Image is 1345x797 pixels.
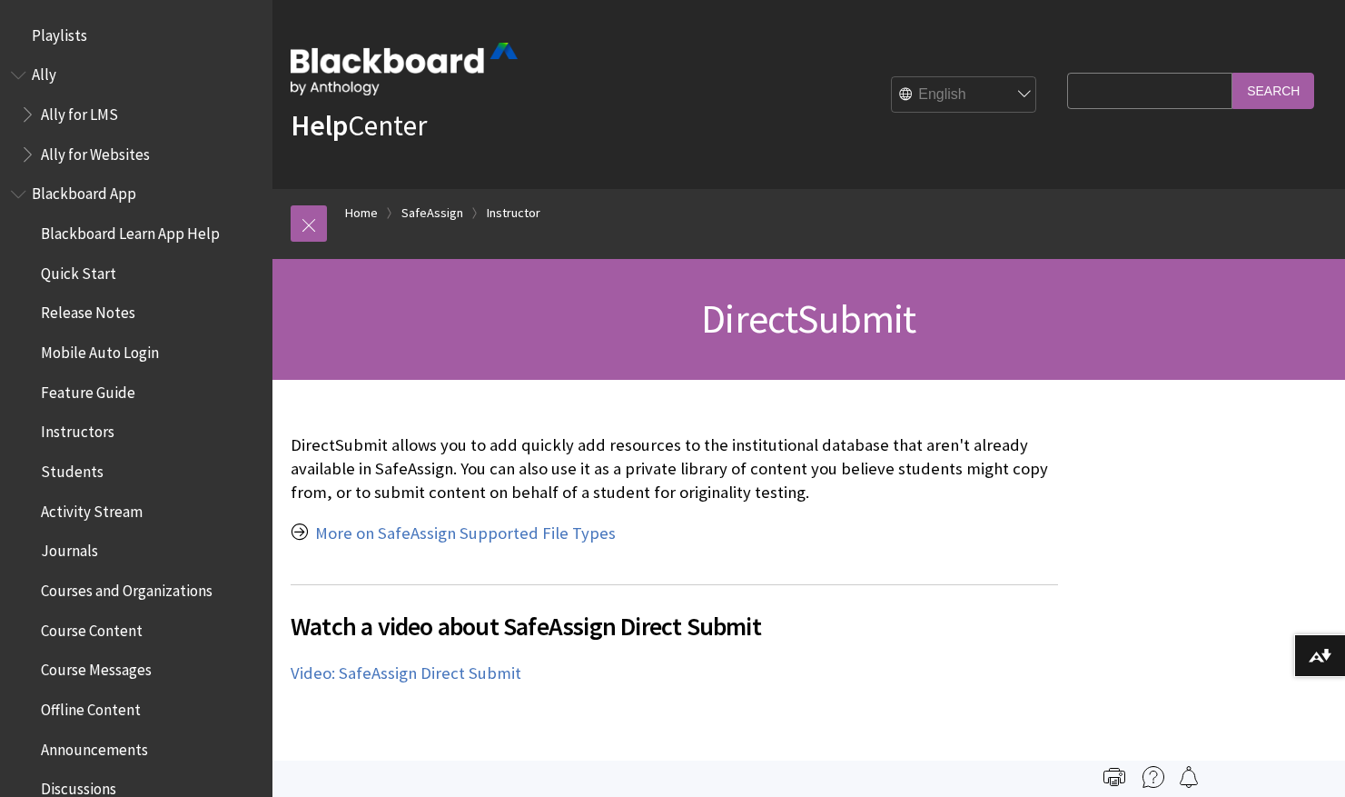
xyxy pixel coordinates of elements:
a: More on SafeAssign Supported File Types [315,523,616,544]
nav: Book outline for Playlists [11,20,262,51]
span: Watch a video about SafeAssign Direct Submit [291,607,1058,645]
select: Site Language Selector [892,77,1037,114]
span: Course Content [41,615,143,640]
img: Blackboard by Anthology [291,43,518,95]
input: Search [1232,73,1314,108]
img: Print [1103,766,1125,788]
span: Quick Start [41,258,116,283]
a: HelpCenter [291,107,427,144]
img: More help [1142,766,1164,788]
a: Home [345,202,378,224]
a: Instructor [487,202,540,224]
span: Feature Guide [41,377,135,402]
span: Students [41,456,104,481]
a: SafeAssign [401,202,463,224]
a: Video: SafeAssign Direct Submit [291,663,521,684]
span: Ally for Websites [41,139,150,164]
span: Playlists [32,20,87,45]
span: Offline Content [41,694,141,719]
span: Announcements [41,734,148,759]
span: Courses and Organizations [41,575,213,600]
span: Journals [41,536,98,561]
span: Course Messages [41,655,152,680]
span: Activity Stream [41,496,143,521]
span: Mobile Auto Login [41,337,159,362]
span: Release Notes [41,298,135,323]
img: Follow this page [1178,766,1200,788]
nav: Book outline for Anthology Ally Help [11,60,262,170]
strong: Help [291,107,348,144]
span: DirectSubmit [701,294,915,344]
span: Blackboard Learn App Help [41,218,220,243]
span: Instructors [41,417,114,442]
span: Ally for LMS [41,99,118,124]
span: Ally [32,60,56,85]
p: DirectSubmit allows you to add quickly add resources to the institutional database that aren't al... [291,433,1058,505]
span: Blackboard App [32,179,136,204]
